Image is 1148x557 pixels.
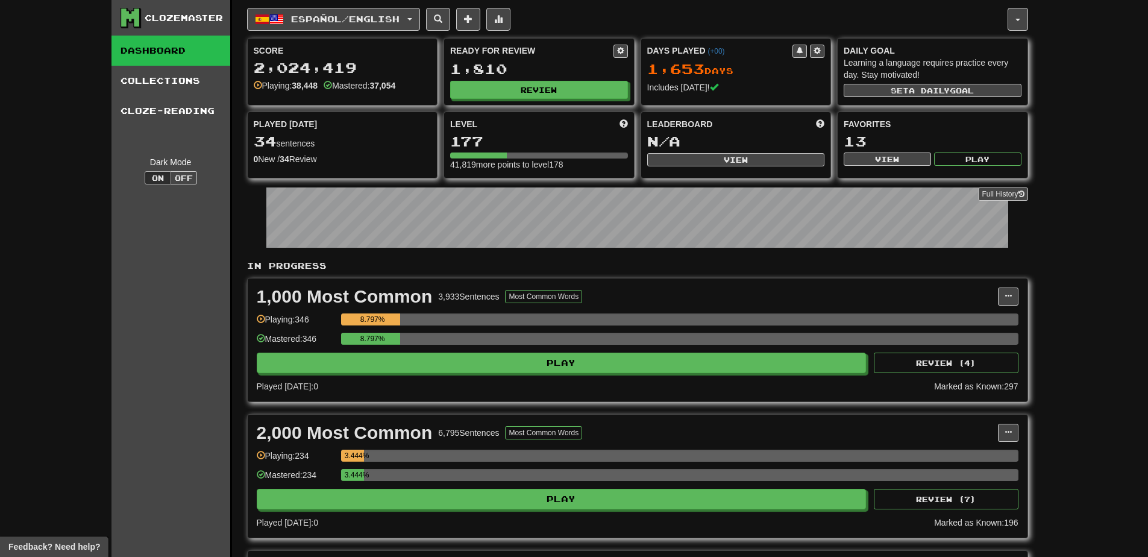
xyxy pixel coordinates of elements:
[647,81,825,93] div: Includes [DATE]!
[257,353,867,373] button: Play
[647,133,680,149] span: N/A
[369,81,395,90] strong: 37,054
[450,61,628,77] div: 1,810
[257,424,433,442] div: 2,000 Most Common
[257,382,318,391] span: Played [DATE]: 0
[844,134,1021,149] div: 13
[647,153,825,166] button: View
[257,288,433,306] div: 1,000 Most Common
[844,84,1021,97] button: Seta dailygoal
[345,313,401,326] div: 8.797%
[254,133,277,149] span: 34
[257,333,335,353] div: Mastered: 346
[254,80,318,92] div: Playing:
[438,427,499,439] div: 6,795 Sentences
[8,541,100,553] span: Open feedback widget
[257,518,318,527] span: Played [DATE]: 0
[257,313,335,333] div: Playing: 346
[874,353,1018,373] button: Review (4)
[647,61,825,77] div: Day s
[647,118,713,130] span: Leaderboard
[707,47,724,55] a: (+00)
[450,159,628,171] div: 41,819 more points to level 178
[619,118,628,130] span: Score more points to level up
[254,153,431,165] div: New / Review
[978,187,1027,201] a: Full History
[450,118,477,130] span: Level
[844,57,1021,81] div: Learning a language requires practice every day. Stay motivated!
[438,291,499,303] div: 3,933 Sentences
[345,469,364,481] div: 3.444%
[505,426,582,439] button: Most Common Words
[145,12,223,24] div: Clozemaster
[816,118,824,130] span: This week in points, UTC
[324,80,395,92] div: Mastered:
[111,96,230,126] a: Cloze-Reading
[874,489,1018,509] button: Review (7)
[254,134,431,149] div: sentences
[254,60,431,75] div: 2,024,419
[844,45,1021,57] div: Daily Goal
[647,60,704,77] span: 1,653
[171,171,197,184] button: Off
[254,154,259,164] strong: 0
[456,8,480,31] button: Add sentence to collection
[111,36,230,66] a: Dashboard
[909,86,950,95] span: a daily
[426,8,450,31] button: Search sentences
[247,8,420,31] button: Español/English
[254,45,431,57] div: Score
[292,81,318,90] strong: 38,448
[844,153,931,166] button: View
[450,134,628,149] div: 177
[934,153,1021,166] button: Play
[257,489,867,509] button: Play
[280,154,289,164] strong: 34
[934,380,1018,392] div: Marked as Known: 297
[254,118,318,130] span: Played [DATE]
[257,450,335,470] div: Playing: 234
[934,517,1018,529] div: Marked as Known: 196
[247,260,1028,272] p: In Progress
[505,290,582,303] button: Most Common Words
[345,450,364,462] div: 3.444%
[145,171,171,184] button: On
[844,118,1021,130] div: Favorites
[450,45,613,57] div: Ready for Review
[345,333,401,345] div: 8.797%
[257,469,335,489] div: Mastered: 234
[647,45,793,57] div: Days Played
[121,156,221,168] div: Dark Mode
[486,8,510,31] button: More stats
[111,66,230,96] a: Collections
[291,14,400,24] span: Español / English
[450,81,628,99] button: Review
